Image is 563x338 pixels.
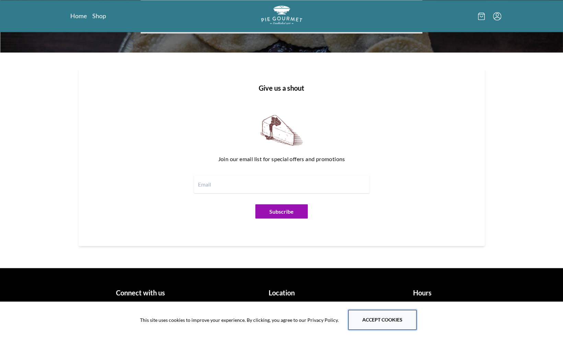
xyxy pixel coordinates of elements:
h1: Give us a shout [90,82,474,93]
img: newsletter [260,115,303,146]
button: Subscribe [255,204,308,218]
button: Accept cookies [348,310,417,330]
h1: Connect with us [73,287,209,297]
a: Home [70,12,87,20]
input: Email [194,175,370,193]
h1: Location [214,287,349,297]
a: Shop [92,12,106,20]
a: Logo [261,5,302,26]
p: Join our email list for special offers and promotions [106,153,457,164]
img: logo [261,5,302,24]
h1: Hours [355,287,490,297]
span: This site uses cookies to improve your experience. By clicking, you agree to our Privacy Policy. [140,316,339,324]
button: Menu [493,12,501,20]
